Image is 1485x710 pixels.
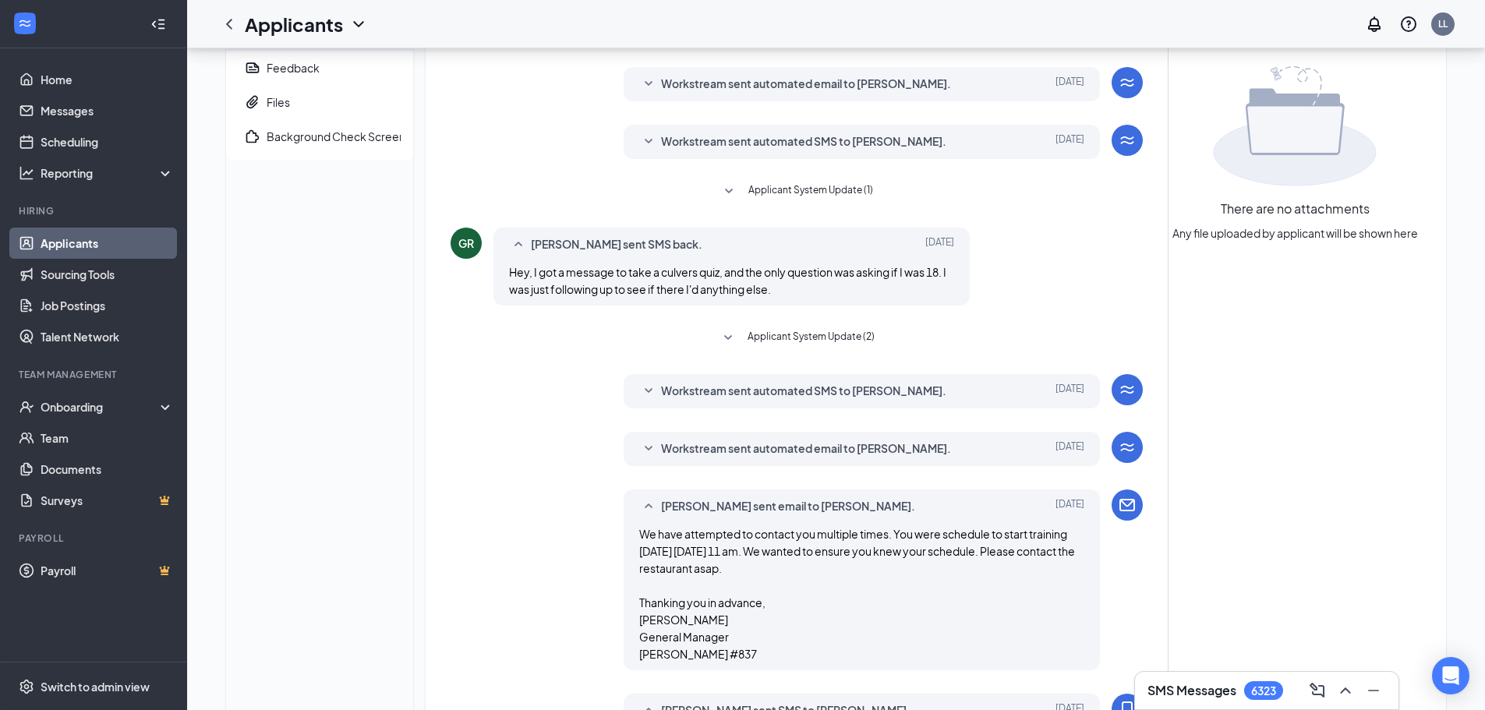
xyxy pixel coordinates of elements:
[509,265,946,296] span: Hey, I got a message to take a culvers quiz, and the only question was asking if I was 18. I was ...
[41,679,150,694] div: Switch to admin view
[1118,496,1137,514] svg: Email
[1305,678,1330,703] button: ComposeMessage
[41,259,174,290] a: Sourcing Tools
[661,132,946,151] span: Workstream sent automated SMS to [PERSON_NAME].
[1308,681,1327,700] svg: ComposeMessage
[1364,681,1383,700] svg: Minimize
[748,182,873,201] span: Applicant System Update (1)
[1118,73,1137,92] svg: WorkstreamLogo
[720,182,738,201] svg: SmallChevronDown
[1055,132,1084,151] span: [DATE]
[226,119,413,154] a: PuzzleBackground Check Screening
[639,440,658,458] svg: SmallChevronDown
[41,126,174,157] a: Scheduling
[41,399,161,415] div: Onboarding
[41,290,174,321] a: Job Postings
[19,165,34,181] svg: Analysis
[220,15,239,34] svg: ChevronLeft
[245,94,260,110] svg: Paperclip
[41,165,175,181] div: Reporting
[226,85,413,119] a: PaperclipFiles
[1361,678,1386,703] button: Minimize
[41,422,174,454] a: Team
[639,527,1075,661] span: We have attempted to contact you multiple times. You were schedule to start training [DATE] [DATE...
[41,321,174,352] a: Talent Network
[41,555,174,586] a: PayrollCrown
[267,94,290,110] div: Files
[1438,17,1448,30] div: LL
[1432,657,1469,694] div: Open Intercom Messenger
[1118,131,1137,150] svg: WorkstreamLogo
[19,399,34,415] svg: UserCheck
[19,679,34,694] svg: Settings
[639,497,658,516] svg: SmallChevronUp
[1399,15,1418,34] svg: QuestionInfo
[1118,380,1137,399] svg: WorkstreamLogo
[661,75,951,94] span: Workstream sent automated email to [PERSON_NAME].
[1333,678,1358,703] button: ChevronUp
[245,11,343,37] h1: Applicants
[748,329,875,348] span: Applicant System Update (2)
[1055,382,1084,401] span: [DATE]
[639,132,658,151] svg: SmallChevronDown
[41,95,174,126] a: Messages
[1365,15,1384,34] svg: Notifications
[925,235,954,254] span: [DATE]
[1118,438,1137,457] svg: WorkstreamLogo
[719,329,737,348] svg: SmallChevronDown
[245,60,260,76] svg: Report
[1251,684,1276,698] div: 6323
[1055,75,1084,94] span: [DATE]
[719,329,875,348] button: SmallChevronDownApplicant System Update (2)
[639,382,658,401] svg: SmallChevronDown
[1172,224,1418,242] span: Any file uploaded by applicant will be shown here
[17,16,33,31] svg: WorkstreamLogo
[661,382,946,401] span: Workstream sent automated SMS to [PERSON_NAME].
[639,75,658,94] svg: SmallChevronDown
[41,64,174,95] a: Home
[509,235,528,254] svg: SmallChevronUp
[661,440,951,458] span: Workstream sent automated email to [PERSON_NAME].
[19,204,171,217] div: Hiring
[458,235,474,251] div: GR
[1055,497,1084,516] span: [DATE]
[1055,440,1084,458] span: [DATE]
[661,497,915,516] span: [PERSON_NAME] sent email to [PERSON_NAME].
[19,532,171,545] div: Payroll
[531,235,702,254] span: [PERSON_NAME] sent SMS back.
[720,182,873,201] button: SmallChevronDownApplicant System Update (1)
[267,60,320,76] div: Feedback
[41,228,174,259] a: Applicants
[349,15,368,34] svg: ChevronDown
[41,454,174,485] a: Documents
[1336,681,1355,700] svg: ChevronUp
[1147,682,1236,699] h3: SMS Messages
[245,129,260,144] svg: Puzzle
[226,51,413,85] a: ReportFeedback
[267,129,421,144] div: Background Check Screening
[1221,199,1370,218] span: There are no attachments
[19,368,171,381] div: Team Management
[150,16,166,32] svg: Collapse
[41,485,174,516] a: SurveysCrown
